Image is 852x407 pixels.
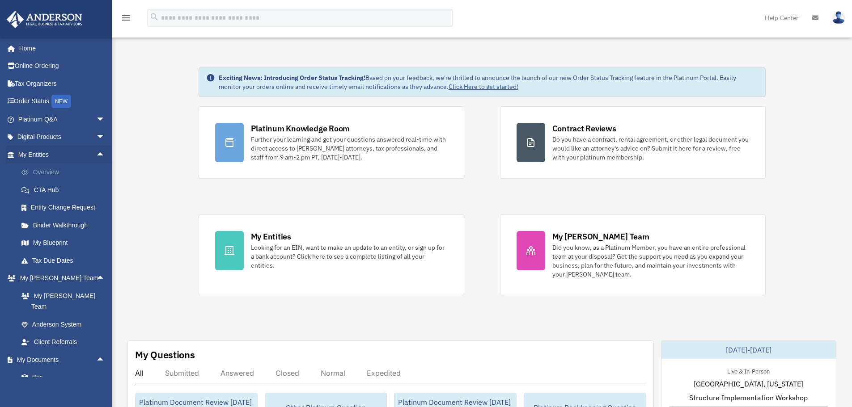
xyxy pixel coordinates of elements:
[251,243,448,270] div: Looking for an EIN, want to make an update to an entity, or sign up for a bank account? Click her...
[199,106,464,179] a: Platinum Knowledge Room Further your learning and get your questions answered real-time with dire...
[219,73,758,91] div: Based on your feedback, we're thrilled to announce the launch of our new Order Status Tracking fe...
[6,351,119,369] a: My Documentsarrow_drop_up
[135,348,195,361] div: My Questions
[251,231,291,242] div: My Entities
[6,146,119,164] a: My Entitiesarrow_drop_up
[13,333,119,351] a: Client Referrals
[13,315,119,333] a: Anderson System
[694,378,803,389] span: [GEOGRAPHIC_DATA], [US_STATE]
[251,123,350,134] div: Platinum Knowledge Room
[51,95,71,108] div: NEW
[199,214,464,295] a: My Entities Looking for an EIN, want to make an update to an entity, or sign up for a bank accoun...
[6,75,119,92] a: Tax Organizers
[552,135,749,162] div: Do you have a contract, rental agreement, or other legal document you would like an attorney's ad...
[220,369,254,378] div: Answered
[121,16,131,23] a: menu
[500,214,766,295] a: My [PERSON_NAME] Team Did you know, as a Platinum Member, you have an entire professional team at...
[321,369,345,378] div: Normal
[96,128,114,147] span: arrow_drop_down
[449,83,518,91] a: Click Here to get started!
[96,351,114,369] span: arrow_drop_up
[6,269,119,287] a: My [PERSON_NAME] Teamarrow_drop_up
[13,287,119,315] a: My [PERSON_NAME] Team
[720,366,777,375] div: Live & In-Person
[276,369,299,378] div: Closed
[121,13,131,23] i: menu
[6,128,119,146] a: Digital Productsarrow_drop_down
[832,11,845,24] img: User Pic
[552,243,749,279] div: Did you know, as a Platinum Member, you have an entire professional team at your disposal? Get th...
[96,146,114,164] span: arrow_drop_up
[661,341,836,359] div: [DATE]-[DATE]
[13,199,119,217] a: Entity Change Request
[6,39,114,57] a: Home
[4,11,85,28] img: Anderson Advisors Platinum Portal
[6,57,119,75] a: Online Ordering
[6,92,119,111] a: Order StatusNEW
[96,110,114,129] span: arrow_drop_down
[367,369,401,378] div: Expedited
[165,369,199,378] div: Submitted
[219,74,365,82] strong: Exciting News: Introducing Order Status Tracking!
[13,252,119,269] a: Tax Due Dates
[13,216,119,234] a: Binder Walkthrough
[500,106,766,179] a: Contract Reviews Do you have a contract, rental agreement, or other legal document you would like...
[96,269,114,288] span: arrow_drop_up
[6,110,119,128] a: Platinum Q&Aarrow_drop_down
[135,369,144,378] div: All
[552,123,616,134] div: Contract Reviews
[689,392,808,403] span: Structure Implementation Workshop
[13,234,119,252] a: My Blueprint
[13,181,119,199] a: CTA Hub
[13,164,119,181] a: Overview
[13,369,119,386] a: Box
[149,12,159,22] i: search
[251,135,448,162] div: Further your learning and get your questions answered real-time with direct access to [PERSON_NAM...
[552,231,649,242] div: My [PERSON_NAME] Team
